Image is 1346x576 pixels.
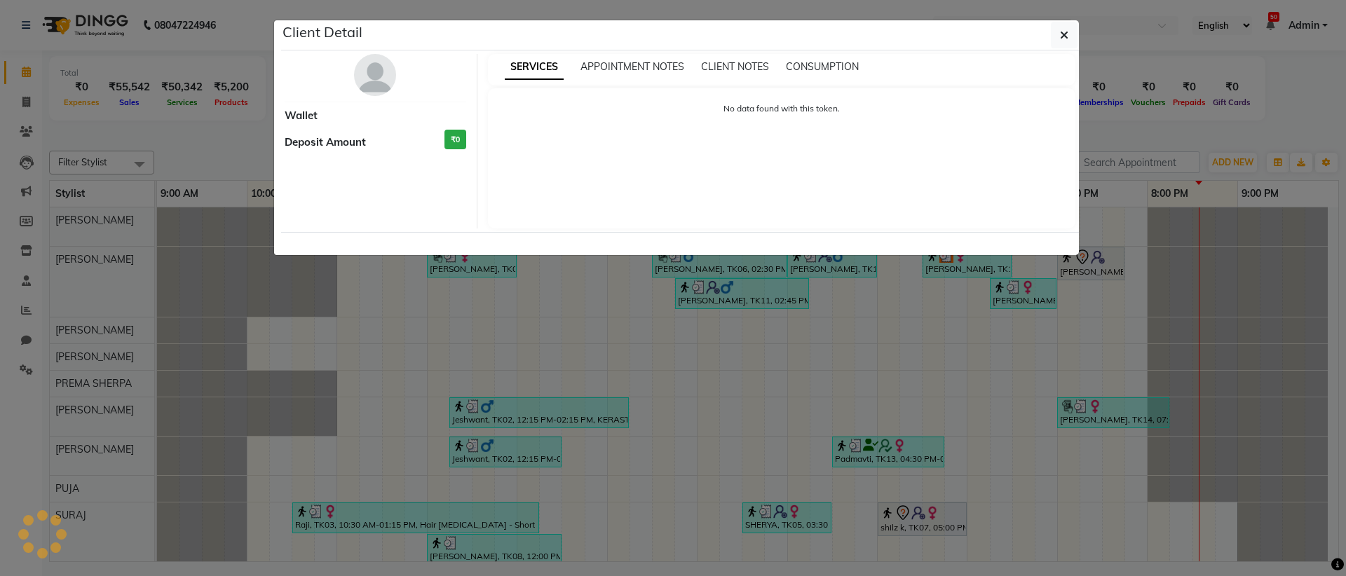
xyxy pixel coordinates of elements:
span: CLIENT NOTES [701,60,769,73]
p: No data found with this token. [502,102,1062,115]
span: Deposit Amount [285,135,366,151]
span: Wallet [285,108,318,124]
h3: ₹0 [444,130,466,150]
h5: Client Detail [283,22,362,43]
span: SERVICES [505,55,564,80]
span: APPOINTMENT NOTES [580,60,684,73]
img: avatar [354,54,396,96]
span: CONSUMPTION [786,60,859,73]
